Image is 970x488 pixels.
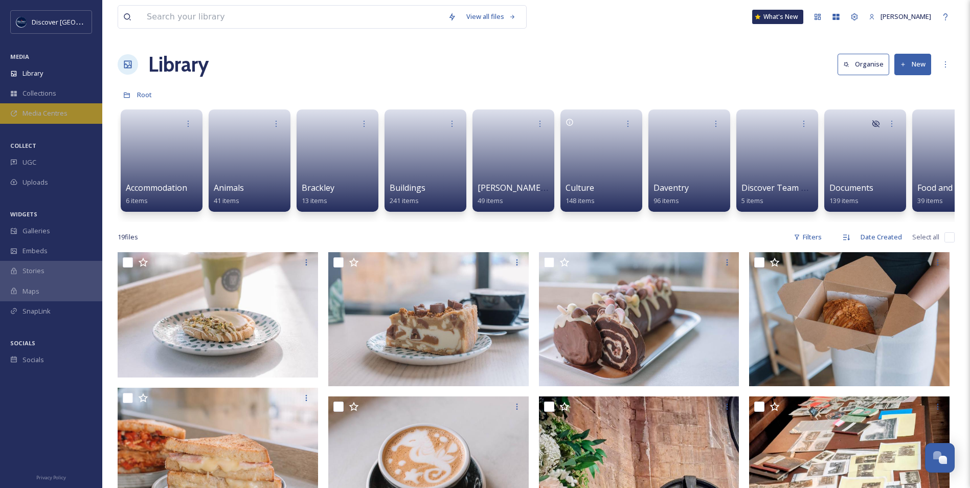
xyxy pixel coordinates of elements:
[137,88,152,101] a: Root
[10,142,36,149] span: COLLECT
[126,183,187,205] a: Accommodation6 items
[478,182,618,193] span: [PERSON_NAME] & [PERSON_NAME]
[118,232,138,242] span: 19 file s
[10,210,37,218] span: WIDGETS
[16,17,27,27] img: Untitled%20design%20%282%29.png
[478,183,618,205] a: [PERSON_NAME] & [PERSON_NAME]49 items
[22,266,44,276] span: Stories
[917,196,943,205] span: 39 items
[390,183,425,205] a: Buildings241 items
[22,88,56,98] span: Collections
[881,12,931,21] span: [PERSON_NAME]
[741,183,828,205] a: Discover Team Photos5 items
[864,7,936,27] a: [PERSON_NAME]
[752,10,803,24] a: What's New
[36,474,66,481] span: Privacy Policy
[118,252,318,378] img: ext_1759951238.770087_Office@theworkhousebrixworth.com-fbfbf53b-46ff-4581-9b09-7c217cee904f.jpeg
[22,108,67,118] span: Media Centres
[566,196,595,205] span: 148 items
[22,226,50,236] span: Galleries
[302,182,334,193] span: Brackley
[10,53,29,60] span: MEDIA
[912,232,939,242] span: Select all
[390,182,425,193] span: Buildings
[22,246,48,256] span: Embeds
[126,182,187,193] span: Accommodation
[653,183,689,205] a: Daventry96 items
[22,178,48,187] span: Uploads
[32,17,125,27] span: Discover [GEOGRAPHIC_DATA]
[653,182,689,193] span: Daventry
[829,182,873,193] span: Documents
[22,306,51,316] span: SnapLink
[22,286,39,296] span: Maps
[566,182,594,193] span: Culture
[302,196,327,205] span: 13 items
[566,183,595,205] a: Culture148 items
[741,182,828,193] span: Discover Team Photos
[478,196,503,205] span: 49 items
[22,69,43,78] span: Library
[749,252,950,386] img: ext_1759951237.994362_Office@theworkhousebrixworth.com-ff35e24e-c482-4812-8cc8-8753d0a7bc2c.jpeg
[855,227,907,247] div: Date Created
[137,90,152,99] span: Root
[741,196,763,205] span: 5 items
[36,471,66,483] a: Privacy Policy
[829,196,859,205] span: 139 items
[390,196,419,205] span: 241 items
[894,54,931,75] button: New
[461,7,521,27] a: View all files
[653,196,679,205] span: 96 items
[22,158,36,167] span: UGC
[148,49,209,80] a: Library
[788,227,827,247] div: Filters
[925,443,955,473] button: Open Chat
[126,196,148,205] span: 6 items
[328,252,529,386] img: ext_1759951237.983911_Office@theworkhousebrixworth.com-f481d262-de93-4022-b2c2-d3b29a1bfc6d.jpeg
[539,252,739,386] img: ext_1759951237.985023_Office@theworkhousebrixworth.com-a142b68e-4a5f-4bc0-8fef-160d6d6457f3.jpeg
[214,196,239,205] span: 41 items
[10,339,35,347] span: SOCIALS
[838,54,889,75] button: Organise
[142,6,443,28] input: Search your library
[302,183,334,205] a: Brackley13 items
[22,355,44,365] span: Socials
[829,183,873,205] a: Documents139 items
[214,183,244,205] a: Animals41 items
[214,182,244,193] span: Animals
